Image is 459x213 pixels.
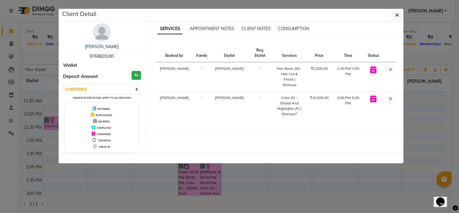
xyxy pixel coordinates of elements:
span: DROPPED [98,120,110,123]
h3: ₹0 [132,71,141,80]
div: ₹2,000.00 [310,66,329,71]
span: SERVICES [157,23,183,34]
th: Status [364,44,383,62]
div: Color (F) - Global And Highlights (F) | Shanuzz* [276,95,302,117]
td: - [248,62,273,91]
span: CHECK-IN [99,145,110,148]
span: APPOINTMENT NOTES [190,26,234,31]
span: TENTATIVE [98,139,111,142]
th: Booked by [156,44,193,62]
th: Time [332,44,364,62]
th: Req. Stylist [248,44,273,62]
td: [PERSON_NAME] [156,91,193,121]
th: Stylist [211,44,248,62]
th: Price [306,44,332,62]
span: Deposit Amount [63,73,98,80]
span: COMPLETED [97,126,111,129]
td: 1:30 PM-2:00 PM [332,62,364,91]
span: [PERSON_NAME] [215,66,244,71]
td: 2:00 PM-5:00 PM [332,91,364,121]
span: Wallet [63,62,77,69]
small: Change in status will apply to all services. [73,96,131,99]
span: CLIENT NOTES [242,26,271,31]
span: 9769829180 [90,54,114,59]
td: [PERSON_NAME] [156,62,193,91]
span: [PERSON_NAME] [215,95,244,100]
td: - [193,62,211,91]
span: CONSUMPTION [278,26,309,31]
div: Hair Basic (M) - Hair Cut & Finish | Shanuzz [276,66,302,88]
iframe: chat widget [434,189,453,207]
div: ₹15,500.00 [310,95,329,100]
span: CONFIRMED [96,133,111,136]
th: Family [193,44,211,62]
td: - [248,91,273,121]
h5: Client Detail [62,9,96,18]
span: IN PROGRESS [96,114,112,117]
td: - [193,91,211,121]
span: UPCOMING [97,107,110,110]
th: Services [272,44,306,62]
a: [PERSON_NAME] [85,44,119,49]
img: avatar [93,23,111,41]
